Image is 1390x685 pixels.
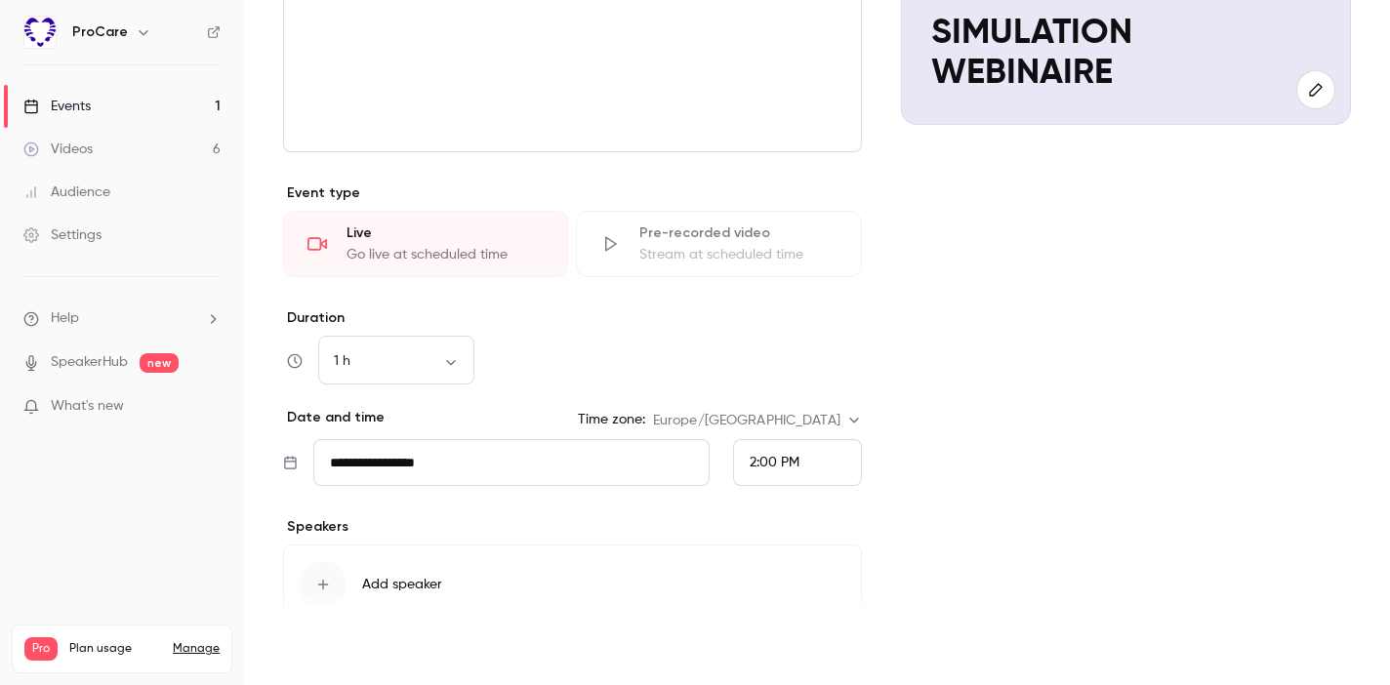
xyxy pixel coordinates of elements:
span: Plan usage [69,641,161,657]
span: Add speaker [362,575,442,594]
div: Live [347,223,544,243]
span: Help [51,308,79,329]
a: SpeakerHub [51,352,128,373]
div: Go live at scheduled time [347,245,544,264]
p: SIMULATION WEBINAIRE [931,14,1321,96]
img: ProCare [24,17,56,48]
div: Pre-recorded videoStream at scheduled time [576,211,861,277]
input: Tue, Feb 17, 2026 [313,439,710,486]
a: Manage [173,641,220,657]
div: Europe/[GEOGRAPHIC_DATA] [653,411,862,430]
div: Events [23,97,91,116]
div: Stream at scheduled time [639,245,837,264]
span: What's new [51,396,124,417]
li: help-dropdown-opener [23,308,221,329]
div: LiveGo live at scheduled time [283,211,568,277]
div: Videos [23,140,93,159]
button: Save [283,630,353,669]
p: Event type [283,183,862,203]
p: Date and time [283,408,385,427]
div: 1 h [318,351,474,371]
div: Audience [23,182,110,202]
div: Settings [23,225,102,245]
span: 2:00 PM [750,456,799,469]
button: Add speaker [283,544,862,625]
div: Pre-recorded video [639,223,837,243]
p: Speakers [283,517,862,537]
label: Time zone: [578,410,645,429]
label: Duration [283,308,862,328]
div: From [733,439,862,486]
span: Pro [24,637,58,661]
span: new [140,353,179,373]
h6: ProCare [72,22,128,42]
